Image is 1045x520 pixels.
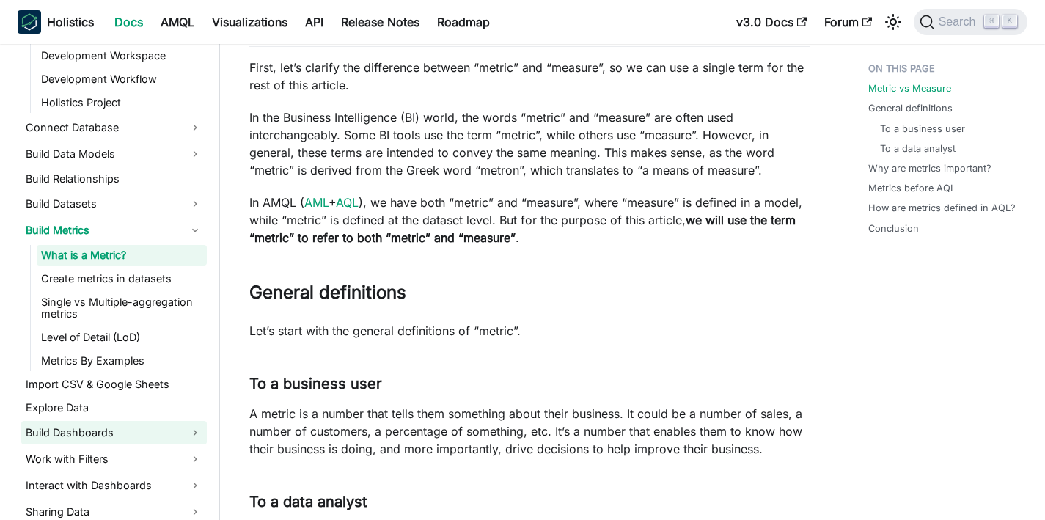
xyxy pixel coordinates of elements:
[868,81,951,95] a: Metric vs Measure
[37,92,207,113] a: Holistics Project
[934,15,985,29] span: Search
[37,268,207,289] a: Create metrics in datasets
[880,142,956,155] a: To a data analyst
[332,10,428,34] a: Release Notes
[428,10,499,34] a: Roadmap
[914,9,1027,35] button: Search (Command+K)
[18,10,94,34] a: HolisticsHolistics
[868,161,991,175] a: Why are metrics important?
[881,10,905,34] button: Switch between dark and light mode (currently light mode)
[21,219,207,242] a: Build Metrics
[336,195,359,210] a: AQL
[249,59,810,94] p: First, let’s clarify the difference between “metric” and “measure”, so we can use a single term f...
[37,327,207,348] a: Level of Detail (LoD)
[37,292,207,324] a: Single vs Multiple-aggregation metrics
[1002,15,1017,28] kbd: K
[18,10,41,34] img: Holistics
[727,10,815,34] a: v3.0 Docs
[21,374,207,395] a: Import CSV & Google Sheets
[21,192,207,216] a: Build Datasets
[21,447,207,471] a: Work with Filters
[203,10,296,34] a: Visualizations
[984,15,999,28] kbd: ⌘
[868,181,956,195] a: Metrics before AQL
[815,10,881,34] a: Forum
[21,169,207,189] a: Build Relationships
[21,116,207,139] a: Connect Database
[868,201,1016,215] a: How are metrics defined in AQL?
[249,405,810,458] p: A metric is a number that tells them something about their business. It could be a number of sale...
[106,10,152,34] a: Docs
[868,101,953,115] a: General definitions
[21,421,207,444] a: Build Dashboards
[296,10,332,34] a: API
[47,13,94,31] b: Holistics
[21,398,207,418] a: Explore Data
[21,142,207,166] a: Build Data Models
[880,122,965,136] a: To a business user
[868,221,919,235] a: Conclusion
[37,45,207,66] a: Development Workspace
[249,322,810,340] p: Let’s start with the general definitions of “metric”.
[304,195,329,210] a: AML
[37,69,207,89] a: Development Workflow
[249,194,810,246] p: In AMQL ( + ), we have both “metric” and “measure”, where “measure” is defined in a model, while ...
[37,351,207,371] a: Metrics By Examples
[249,375,810,393] h3: To a business user
[249,282,810,310] h2: General definitions
[249,493,810,511] h3: To a data analyst
[21,474,207,497] a: Interact with Dashboards
[152,10,203,34] a: AMQL
[37,245,207,266] a: What is a Metric?
[249,109,810,179] p: In the Business Intelligence (BI) world, the words “metric” and “measure” are often used intercha...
